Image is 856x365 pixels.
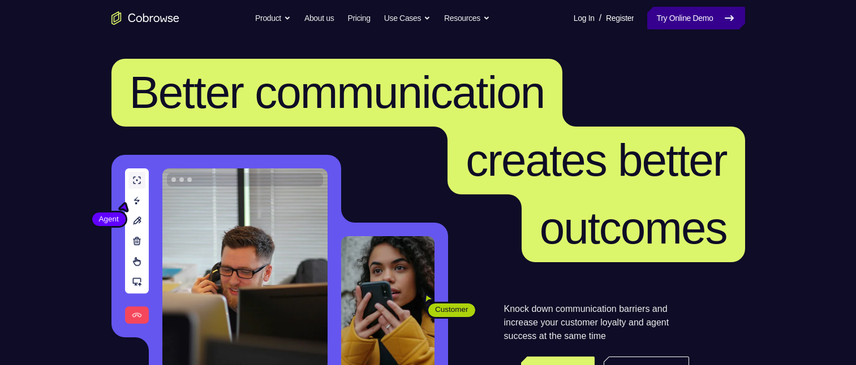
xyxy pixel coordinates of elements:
span: Better communication [130,67,545,118]
span: outcomes [540,203,727,253]
a: Register [606,7,634,29]
button: Use Cases [384,7,431,29]
a: Try Online Demo [647,7,745,29]
a: Log In [574,7,595,29]
a: About us [304,7,334,29]
span: / [599,11,601,25]
button: Product [255,7,291,29]
span: creates better [466,135,726,185]
p: Knock down communication barriers and increase your customer loyalty and agent success at the sam... [504,302,689,343]
a: Go to the home page [111,11,179,25]
button: Resources [444,7,490,29]
a: Pricing [347,7,370,29]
